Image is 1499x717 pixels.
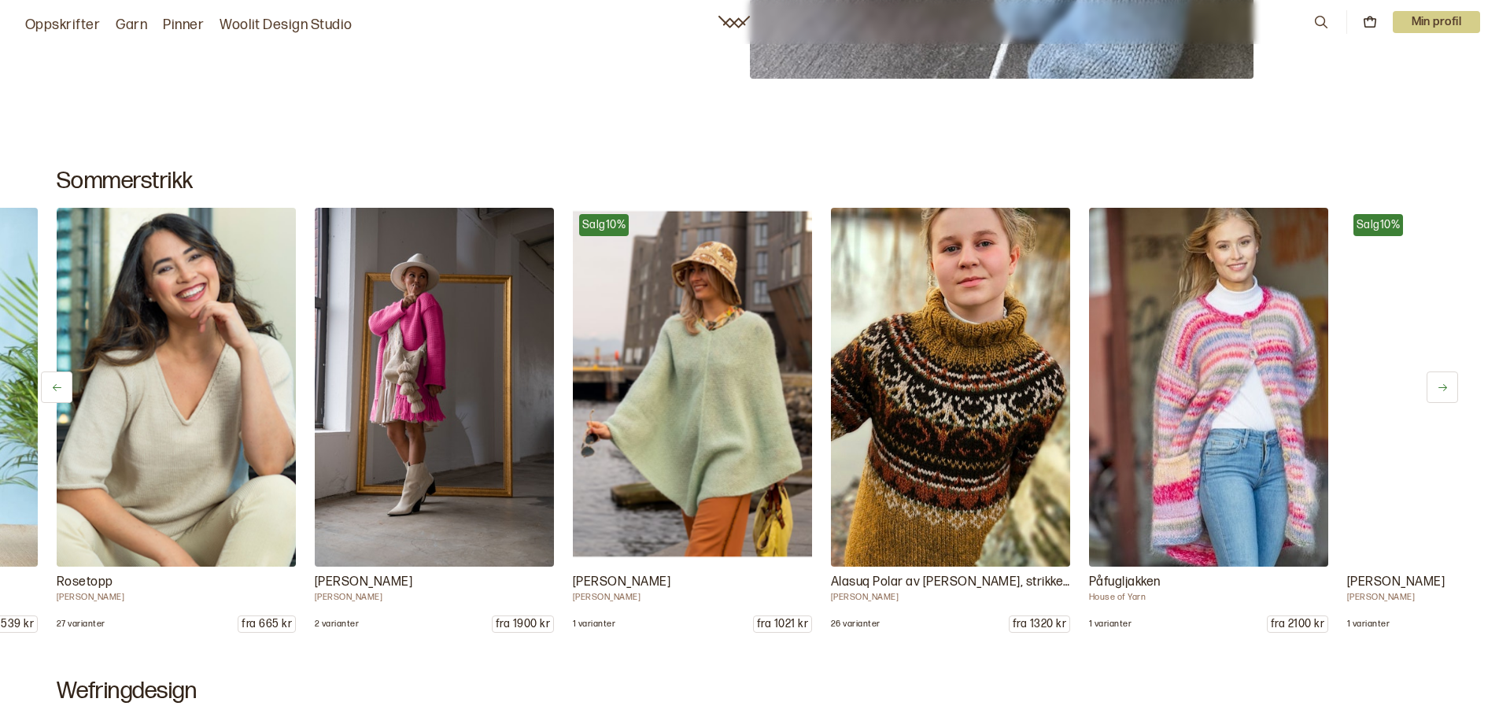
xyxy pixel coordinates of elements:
[718,16,750,28] a: Woolit
[1347,619,1390,630] p: 1 varianter
[1089,208,1328,567] img: House of Yarn House Of Yarn Denne genseren strikkes med Myk påfugl som består av 73 % mohair, 22 ...
[573,592,812,603] p: [PERSON_NAME]
[25,14,100,36] a: Oppskrifter
[754,616,811,632] p: fra 1021 kr
[579,214,629,236] div: Salg 10 %
[57,208,296,567] img: Anne-Kirsti Espenes DG 429-03 Lett og digg topp strikket i ren merinoull. Garnet er Merino22, spu...
[573,208,812,567] img: Brit Frafjord Ørstavik DG451 Tyll deg inn i luksusgarnet Kidsilk Erle fra Dale Garn. Mohair, silk...
[1393,11,1481,33] p: Min profil
[831,592,1070,603] p: [PERSON_NAME]
[1010,616,1069,632] p: fra 1320 kr
[116,14,147,36] a: Garn
[1089,592,1328,603] p: House of Yarn
[315,592,554,603] p: [PERSON_NAME]
[573,208,812,633] a: Salg10%Brit Frafjord Ørstavik DG451 Tyll deg inn i luksusgarnet Kidsilk Erle fra Dale Garn. Mohai...
[57,167,1442,195] h2: Sommerstrikk
[1089,208,1328,633] a: House of Yarn House Of Yarn Denne genseren strikkes med Myk påfugl som består av 73 % mohair, 22 ...
[315,573,554,592] p: [PERSON_NAME]
[315,208,554,567] img: Ane Kydland Thomassen DG 443-05B Strikkes i Merino 22 som består av 100 % ekstra fin merinoull Hv...
[57,208,296,633] a: Anne-Kirsti Espenes DG 429-03 Lett og digg topp strikket i ren merinoull. Garnet er Merino22, spu...
[573,619,615,630] p: 1 varianter
[163,14,204,36] a: Pinner
[831,573,1070,592] p: Alasuq Polar av [PERSON_NAME], strikkepakke i Blåne og Troll
[573,573,812,592] p: [PERSON_NAME]
[1268,616,1327,632] p: fra 2100 kr
[315,208,554,633] a: Ane Kydland Thomassen DG 443-05B Strikkes i Merino 22 som består av 100 % ekstra fin merinoull Hv...
[220,14,353,36] a: Woolit Design Studio
[831,208,1070,633] a: Linka Neumann Villmarksgensere VOL I Heldigital strikkeppskrift og Garnpakker til vakre Alasuq Po...
[1393,11,1481,33] button: User dropdown
[1353,214,1403,236] div: Salg 10 %
[57,592,296,603] p: [PERSON_NAME]
[831,619,881,630] p: 26 varianter
[315,619,359,630] p: 2 varianter
[57,573,296,592] p: Rosetopp
[493,616,553,632] p: fra 1900 kr
[1089,573,1328,592] p: Påfugljakken
[238,616,295,632] p: fra 665 kr
[831,208,1070,567] img: Linka Neumann Villmarksgensere VOL I Heldigital strikkeppskrift og Garnpakker til vakre Alasuq Po...
[57,677,1442,705] h2: Wefringdesign
[57,619,105,630] p: 27 varianter
[1089,619,1132,630] p: 1 varianter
